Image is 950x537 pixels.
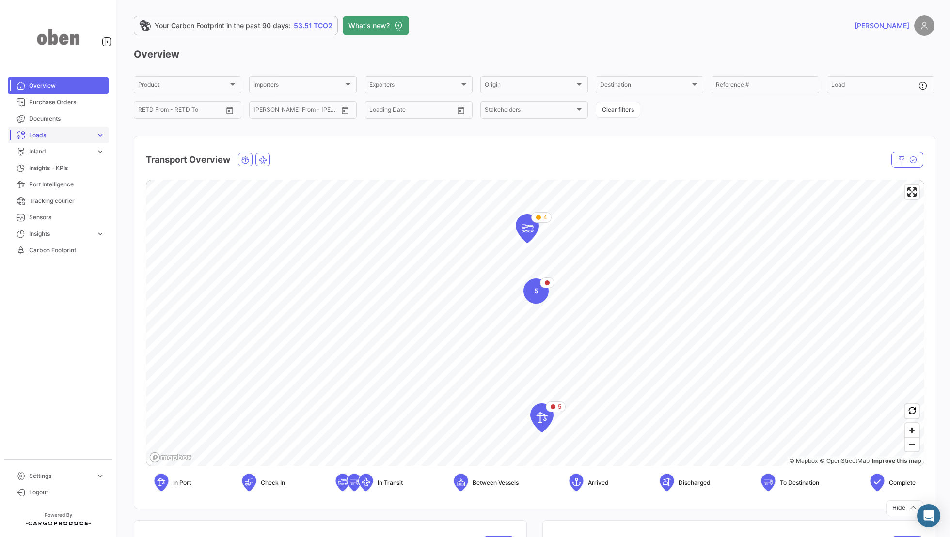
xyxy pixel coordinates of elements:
[914,15,934,36] img: placeholder-user.png
[138,83,228,90] span: Product
[886,500,923,516] button: Hide
[485,108,575,115] span: Stakeholders
[146,153,230,167] h4: Transport Overview
[173,478,191,487] span: In Port
[523,278,549,304] div: Map marker
[29,98,105,107] span: Purchase Orders
[294,21,332,31] span: 53.51 TCO2
[338,103,352,118] button: Open calendar
[253,83,344,90] span: Importers
[96,472,105,480] span: expand_more
[905,423,919,437] button: Zoom in
[8,209,109,226] a: Sensors
[348,21,390,31] span: What's new?
[8,160,109,176] a: Insights - KPIs
[516,214,539,243] div: Map marker
[253,108,267,115] input: From
[34,12,82,62] img: oben-logo.png
[29,180,105,189] span: Port Intelligence
[8,242,109,259] a: Carbon Footprint
[889,478,916,487] span: Complete
[8,110,109,127] a: Documents
[29,472,92,480] span: Settings
[558,402,561,411] span: 5
[222,103,237,118] button: Open calendar
[454,103,468,118] button: Open calendar
[8,94,109,110] a: Purchase Orders
[789,457,818,464] a: Mapbox
[96,147,105,156] span: expand_more
[29,147,92,156] span: Inland
[390,108,430,115] input: To
[29,230,92,238] span: Insights
[96,230,105,238] span: expand_more
[369,83,459,90] span: Exporters
[29,114,105,123] span: Documents
[600,83,690,90] span: Destination
[274,108,314,115] input: To
[134,16,338,35] a: Your Carbon Footprint in the past 90 days:53.51 TCO2
[473,478,519,487] span: Between Vessels
[588,478,609,487] span: Arrived
[146,180,924,466] canvas: Map
[158,108,199,115] input: To
[29,213,105,222] span: Sensors
[679,478,711,487] span: Discharged
[905,438,919,451] span: Zoom out
[96,131,105,139] span: expand_more
[149,452,192,463] a: Mapbox logo
[138,108,152,115] input: From
[369,108,383,115] input: From
[29,246,105,255] span: Carbon Footprint
[261,478,285,487] span: Check In
[917,504,940,527] div: Abrir Intercom Messenger
[29,164,105,172] span: Insights - KPIs
[596,102,640,118] button: Clear filters
[134,47,934,61] h3: Overview
[872,457,921,464] a: Map feedback
[905,185,919,199] button: Enter fullscreen
[543,213,547,222] span: 4
[820,457,870,464] a: OpenStreetMap
[534,286,538,296] span: 5
[855,21,909,31] span: [PERSON_NAME]
[29,488,105,497] span: Logout
[530,403,554,432] div: Map marker
[29,81,105,90] span: Overview
[256,153,269,166] button: Air
[485,83,575,90] span: Origin
[378,478,403,487] span: In Transit
[29,131,92,139] span: Loads
[905,437,919,451] button: Zoom out
[29,197,105,205] span: Tracking courier
[8,193,109,209] a: Tracking courier
[780,478,819,487] span: To Destination
[155,21,291,31] span: Your Carbon Footprint in the past 90 days:
[238,153,252,166] button: Ocean
[8,77,109,94] a: Overview
[8,176,109,193] a: Port Intelligence
[343,16,409,35] button: What's new?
